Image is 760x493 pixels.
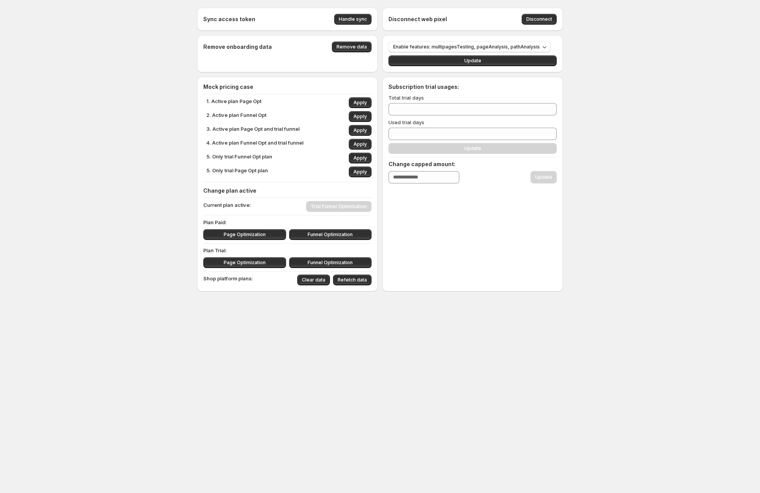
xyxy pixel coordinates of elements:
span: Enable features: multipagesTesting, pageAnalysis, pathAnalysis [393,44,540,50]
p: 4. Active plan Funnel Opt and trial funnel [206,139,303,150]
h4: Mock pricing case [203,83,372,91]
p: 5. Only trial Page Opt plan [206,167,268,177]
span: Used trial days [388,119,424,125]
span: Remove data [336,44,367,50]
h4: Subscription trial usages: [388,83,459,91]
button: Disconnect [522,14,557,25]
button: Funnel Optimization [289,229,372,240]
button: Remove data [332,42,372,52]
span: Apply [353,155,367,161]
h4: Change plan active [203,187,372,195]
p: 1. Active plan Page Opt [206,97,261,108]
span: Apply [353,127,367,133]
span: Funnel Optimization [308,232,353,238]
span: Page Optimization [224,232,266,238]
button: Page Optimization [203,229,286,240]
span: Apply [353,169,367,175]
button: Apply [349,97,372,108]
p: 2. Active plan Funnel Opt [206,111,266,122]
span: Apply [353,100,367,106]
span: Page Optimization [224,260,266,266]
p: 5. Only trial Funnel Opt plan [206,153,272,163]
span: Funnel Optimization [308,260,353,266]
button: Funnel Optimization [289,257,372,268]
span: Clear data [302,277,325,283]
button: Apply [349,139,372,150]
button: Handle sync [334,14,372,25]
button: Apply [349,167,372,177]
p: Plan Trial: [203,246,372,254]
button: Refetch data [333,275,372,285]
button: Clear data [297,275,330,285]
span: Total trial days [388,95,424,101]
h4: Change capped amount: [388,160,557,168]
button: Apply [349,111,372,122]
button: Update [388,55,557,66]
p: 3. Active plan Page Opt and trial funnel [206,125,300,136]
p: Shop platform plans: [203,275,253,285]
span: Disconnect [526,16,552,22]
button: Page Optimization [203,257,286,268]
span: Update [464,58,481,64]
button: Apply [349,125,372,136]
h4: Disconnect web pixel [388,15,447,23]
span: Refetch data [338,277,367,283]
button: Apply [349,153,372,163]
span: Handle sync [339,16,367,22]
h4: Sync access token [203,15,255,23]
p: Plan Paid: [203,218,372,226]
button: Enable features: multipagesTesting, pageAnalysis, pathAnalysis [388,42,551,52]
p: Current plan active: [203,201,251,212]
span: Apply [353,113,367,120]
span: Apply [353,141,367,147]
h4: Remove onboarding data [203,43,272,51]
